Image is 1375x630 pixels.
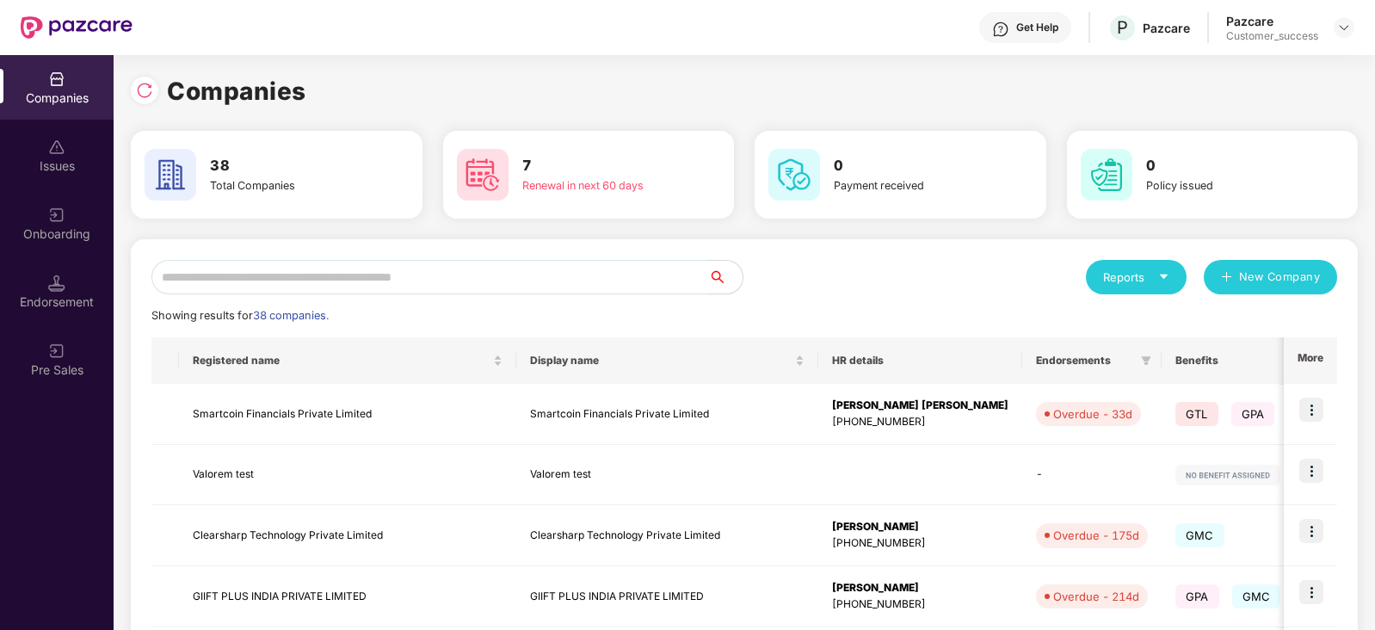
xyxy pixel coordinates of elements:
[193,354,490,367] span: Registered name
[516,445,818,506] td: Valorem test
[48,275,65,292] img: svg+xml;base64,PHN2ZyB3aWR0aD0iMTQuNSIgaGVpZ2h0PSIxNC41IiB2aWV3Qm94PSIwIDAgMTYgMTYiIGZpbGw9Im5vbm...
[1146,155,1294,177] h3: 0
[832,580,1008,596] div: [PERSON_NAME]
[253,309,329,322] span: 38 companies.
[522,177,670,195] div: Renewal in next 60 days
[457,149,509,201] img: svg+xml;base64,PHN2ZyB4bWxucz0iaHR0cDovL3d3dy53My5vcmcvMjAwMC9zdmciIHdpZHRoPSI2MCIgaGVpZ2h0PSI2MC...
[832,519,1008,535] div: [PERSON_NAME]
[1016,21,1058,34] div: Get Help
[1117,17,1128,38] span: P
[1299,580,1323,604] img: icon
[48,343,65,360] img: svg+xml;base64,PHN2ZyB3aWR0aD0iMjAiIGhlaWdodD0iMjAiIHZpZXdCb3g9IjAgMCAyMCAyMCIgZmlsbD0ibm9uZSIgeG...
[516,337,818,384] th: Display name
[1143,20,1190,36] div: Pazcare
[832,596,1008,613] div: [PHONE_NUMBER]
[832,414,1008,430] div: [PHONE_NUMBER]
[1053,527,1139,544] div: Overdue - 175d
[1239,269,1321,286] span: New Company
[1299,519,1323,543] img: icon
[145,149,196,201] img: svg+xml;base64,PHN2ZyB4bWxucz0iaHR0cDovL3d3dy53My5vcmcvMjAwMC9zdmciIHdpZHRoPSI2MCIgaGVpZ2h0PSI2MC...
[1146,177,1294,195] div: Policy issued
[1337,21,1351,34] img: svg+xml;base64,PHN2ZyBpZD0iRHJvcGRvd24tMzJ4MzIiIHhtbG5zPSJodHRwOi8vd3d3LnczLm9yZy8yMDAwL3N2ZyIgd2...
[1226,29,1318,43] div: Customer_success
[1022,445,1162,506] td: -
[21,16,133,39] img: New Pazcare Logo
[210,177,358,195] div: Total Companies
[1175,523,1224,547] span: GMC
[530,354,792,367] span: Display name
[1175,584,1219,608] span: GPA
[1299,398,1323,422] img: icon
[1299,459,1323,483] img: icon
[1204,260,1337,294] button: plusNew Company
[179,505,516,566] td: Clearsharp Technology Private Limited
[210,155,358,177] h3: 38
[1103,269,1169,286] div: Reports
[818,337,1022,384] th: HR details
[1162,337,1372,384] th: Benefits
[516,505,818,566] td: Clearsharp Technology Private Limited
[1141,355,1151,366] span: filter
[1053,405,1132,423] div: Overdue - 33d
[179,337,516,384] th: Registered name
[1138,350,1155,371] span: filter
[1232,584,1281,608] span: GMC
[136,82,153,99] img: svg+xml;base64,PHN2ZyBpZD0iUmVsb2FkLTMyeDMyIiB4bWxucz0iaHR0cDovL3d3dy53My5vcmcvMjAwMC9zdmciIHdpZH...
[179,566,516,627] td: GIIFT PLUS INDIA PRIVATE LIMITED
[48,71,65,88] img: svg+xml;base64,PHN2ZyBpZD0iQ29tcGFuaWVzIiB4bWxucz0iaHR0cDovL3d3dy53My5vcmcvMjAwMC9zdmciIHdpZHRoPS...
[48,207,65,224] img: svg+xml;base64,PHN2ZyB3aWR0aD0iMjAiIGhlaWdodD0iMjAiIHZpZXdCb3g9IjAgMCAyMCAyMCIgZmlsbD0ibm9uZSIgeG...
[832,535,1008,552] div: [PHONE_NUMBER]
[48,139,65,156] img: svg+xml;base64,PHN2ZyBpZD0iSXNzdWVzX2Rpc2FibGVkIiB4bWxucz0iaHR0cDovL3d3dy53My5vcmcvMjAwMC9zdmciIH...
[522,155,670,177] h3: 7
[707,260,743,294] button: search
[1036,354,1134,367] span: Endorsements
[1175,465,1280,485] img: svg+xml;base64,PHN2ZyB4bWxucz0iaHR0cDovL3d3dy53My5vcmcvMjAwMC9zdmciIHdpZHRoPSIxMjIiIGhlaWdodD0iMj...
[832,398,1008,414] div: [PERSON_NAME] [PERSON_NAME]
[1158,271,1169,282] span: caret-down
[1221,271,1232,285] span: plus
[992,21,1009,38] img: svg+xml;base64,PHN2ZyBpZD0iSGVscC0zMngzMiIgeG1sbnM9Imh0dHA6Ly93d3cudzMub3JnLzIwMDAvc3ZnIiB3aWR0aD...
[1284,337,1337,384] th: More
[1053,588,1139,605] div: Overdue - 214d
[179,445,516,506] td: Valorem test
[834,155,982,177] h3: 0
[179,384,516,445] td: Smartcoin Financials Private Limited
[768,149,820,201] img: svg+xml;base64,PHN2ZyB4bWxucz0iaHR0cDovL3d3dy53My5vcmcvMjAwMC9zdmciIHdpZHRoPSI2MCIgaGVpZ2h0PSI2MC...
[1081,149,1132,201] img: svg+xml;base64,PHN2ZyB4bWxucz0iaHR0cDovL3d3dy53My5vcmcvMjAwMC9zdmciIHdpZHRoPSI2MCIgaGVpZ2h0PSI2MC...
[1175,402,1218,426] span: GTL
[1231,402,1275,426] span: GPA
[167,72,306,110] h1: Companies
[834,177,982,195] div: Payment received
[707,270,743,284] span: search
[516,566,818,627] td: GIIFT PLUS INDIA PRIVATE LIMITED
[151,309,329,322] span: Showing results for
[516,384,818,445] td: Smartcoin Financials Private Limited
[1226,13,1318,29] div: Pazcare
